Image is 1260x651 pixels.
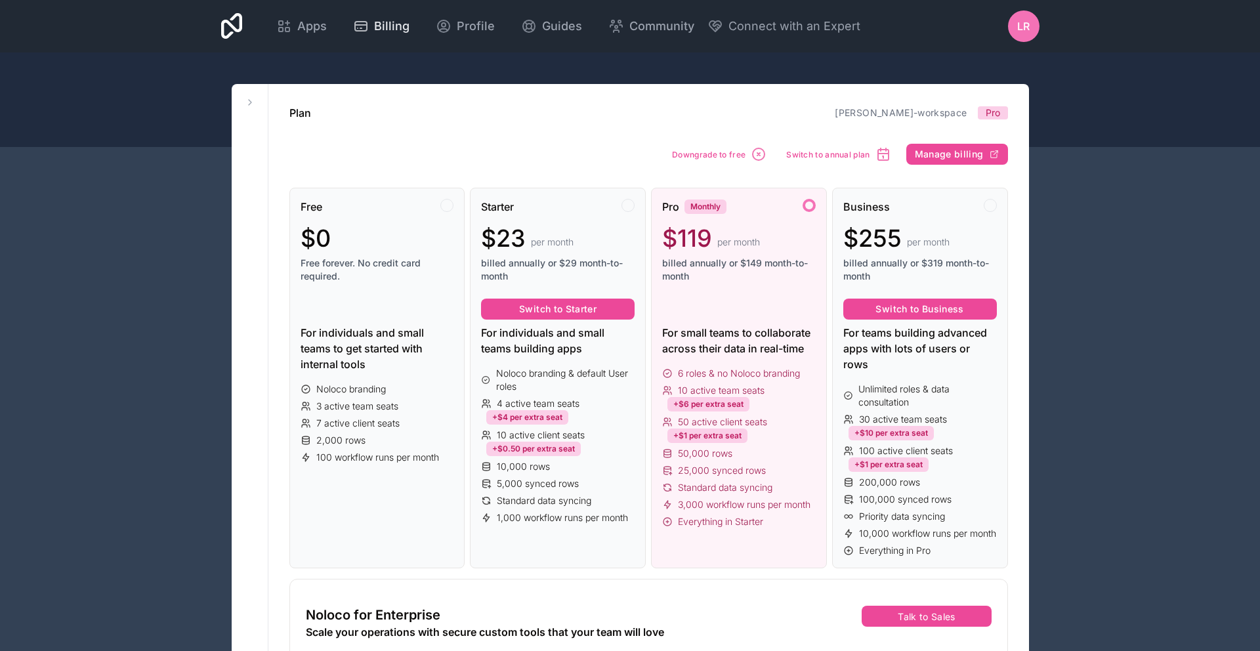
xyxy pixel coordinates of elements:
[843,325,997,372] div: For teams building advanced apps with lots of users or rows
[915,148,984,160] span: Manage billing
[266,12,337,41] a: Apps
[316,383,386,396] span: Noloco branding
[859,510,945,523] span: Priority data syncing
[859,476,920,489] span: 200,000 rows
[497,477,579,490] span: 5,000 synced rows
[316,434,366,447] span: 2,000 rows
[343,12,420,41] a: Billing
[301,199,322,215] span: Free
[678,515,763,528] span: Everything in Starter
[849,457,929,472] div: +$1 per extra seat
[316,400,398,413] span: 3 active team seats
[859,493,952,506] span: 100,000 synced rows
[316,417,400,430] span: 7 active client seats
[843,199,890,215] span: Business
[374,17,409,35] span: Billing
[481,299,635,320] button: Switch to Starter
[425,12,505,41] a: Profile
[481,199,514,215] span: Starter
[486,442,581,456] div: +$0.50 per extra seat
[481,257,635,283] span: billed annually or $29 month-to-month
[684,199,726,214] div: Monthly
[297,17,327,35] span: Apps
[662,257,816,283] span: billed annually or $149 month-to-month
[835,107,967,118] a: [PERSON_NAME]-workspace
[678,384,765,397] span: 10 active team seats
[728,17,860,35] span: Connect with an Expert
[301,325,454,372] div: For individuals and small teams to get started with internal tools
[717,236,760,249] span: per month
[486,410,568,425] div: +$4 per extra seat
[907,236,950,249] span: per month
[316,451,439,464] span: 100 workflow runs per month
[629,17,694,35] span: Community
[707,17,860,35] button: Connect with an Expert
[497,460,550,473] span: 10,000 rows
[662,225,712,251] span: $119
[306,624,766,640] div: Scale your operations with secure custom tools that your team will love
[849,426,934,440] div: +$10 per extra seat
[301,225,331,251] span: $0
[786,150,870,159] span: Switch to annual plan
[542,17,582,35] span: Guides
[672,150,745,159] span: Downgrade to free
[497,429,585,442] span: 10 active client seats
[678,367,800,380] span: 6 roles & no Noloco branding
[678,498,810,511] span: 3,000 workflow runs per month
[843,225,902,251] span: $255
[531,236,574,249] span: per month
[667,429,747,443] div: +$1 per extra seat
[497,494,591,507] span: Standard data syncing
[678,481,772,494] span: Standard data syncing
[306,606,440,624] span: Noloco for Enterprise
[662,325,816,356] div: For small teams to collaborate across their data in real-time
[859,544,931,557] span: Everything in Pro
[986,106,1000,119] span: Pro
[862,606,991,627] button: Talk to Sales
[481,325,635,356] div: For individuals and small teams building apps
[496,367,635,393] span: Noloco branding & default User roles
[678,415,767,429] span: 50 active client seats
[662,199,679,215] span: Pro
[301,257,454,283] span: Free forever. No credit card required.
[843,257,997,283] span: billed annually or $319 month-to-month
[497,397,579,410] span: 4 active team seats
[598,12,705,41] a: Community
[667,397,749,411] div: +$6 per extra seat
[678,464,766,477] span: 25,000 synced rows
[497,511,628,524] span: 1,000 workflow runs per month
[858,383,996,409] span: Unlimited roles & data consultation
[1017,18,1030,34] span: LR
[859,444,953,457] span: 100 active client seats
[859,527,996,540] span: 10,000 workflow runs per month
[906,144,1008,165] button: Manage billing
[667,142,771,167] button: Downgrade to free
[289,105,311,121] h1: Plan
[859,413,947,426] span: 30 active team seats
[782,142,895,167] button: Switch to annual plan
[481,225,526,251] span: $23
[457,17,495,35] span: Profile
[843,299,997,320] button: Switch to Business
[678,447,732,460] span: 50,000 rows
[511,12,593,41] a: Guides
